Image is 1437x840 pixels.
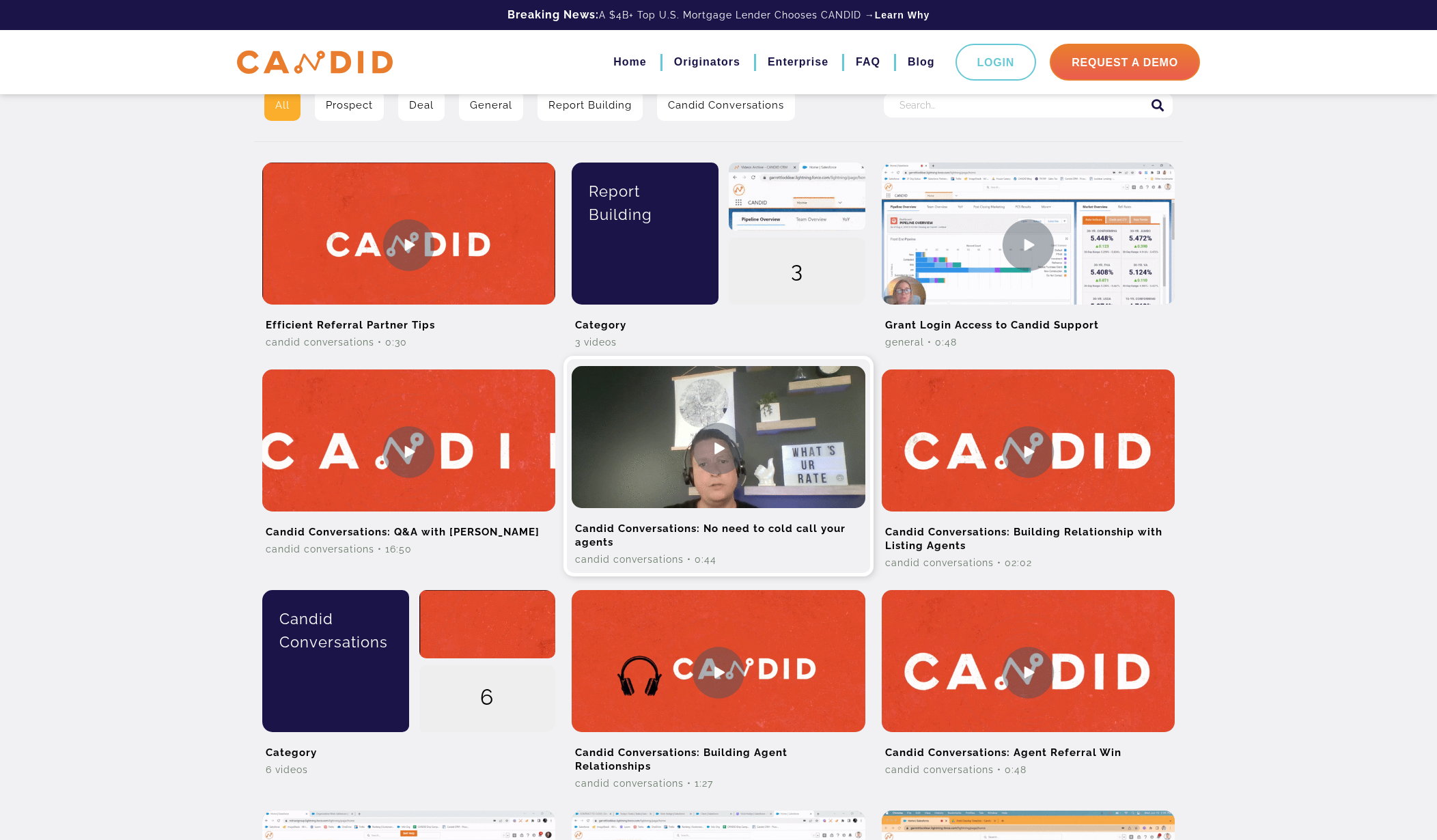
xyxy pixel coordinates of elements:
a: Login [955,44,1037,81]
img: Candid Conversations: Building Relationship with Listing Agents Video [882,369,1175,534]
a: General [459,89,523,121]
img: Candid Conversations: Agent Referral Win Video [882,590,1175,755]
h2: Candid Conversations: Building Relationship with Listing Agents [882,512,1175,556]
div: 3 [729,238,865,306]
h2: Category [572,305,865,335]
img: Candid Conversations: Building Agent Relationships Video [572,590,865,755]
div: 3 Videos [572,335,865,349]
a: Enterprise [768,51,828,74]
div: General • 0:48 [882,335,1175,349]
div: 6 [419,665,556,733]
a: Learn Why [875,8,930,22]
img: CANDID APP [237,51,393,74]
h2: Candid Conversations: Q&A with [PERSON_NAME] [262,512,555,542]
a: FAQ [856,51,880,74]
a: Originators [674,51,740,74]
a: Home [613,51,646,74]
div: Candid Conversations [273,590,399,671]
b: Breaking News: [507,8,599,21]
a: Blog [908,51,935,74]
img: Candid Conversations: No need to cold call your agents Video [572,366,865,531]
div: 6 Videos [262,763,555,776]
div: Report Building [582,163,708,243]
a: All [264,89,301,121]
h2: Candid Conversations: Building Agent Relationships [572,732,865,776]
div: Candid Conversations • 16:50 [262,542,555,556]
div: Candid Conversations • 0:30 [262,335,555,349]
div: Candid Conversations • 1:27 [572,776,865,790]
h2: Grant Login Access to Candid Support [882,305,1175,335]
img: Efficient Referral Partner Tips Video [262,163,555,327]
div: Candid Conversations • 0:48 [882,763,1175,776]
div: Candid Conversations • 02:02 [882,556,1175,570]
h2: Candid Conversations: No need to cold call your agents [572,508,865,552]
h2: Candid Conversations: Agent Referral Win [882,732,1175,763]
a: Deal [398,89,445,121]
div: Candid Conversations • 0:44 [572,552,865,566]
a: Candid Conversations [657,89,795,121]
a: Prospect [315,89,384,121]
h2: Efficient Referral Partner Tips [262,305,555,335]
img: Grant Login Access to Candid Support Video [882,163,1175,327]
h2: Category [262,732,555,763]
img: Candid Conversations: Q&A with Catherine Oakes Video [262,369,555,534]
a: Report Building [538,89,643,121]
a: Request A Demo [1050,44,1200,81]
